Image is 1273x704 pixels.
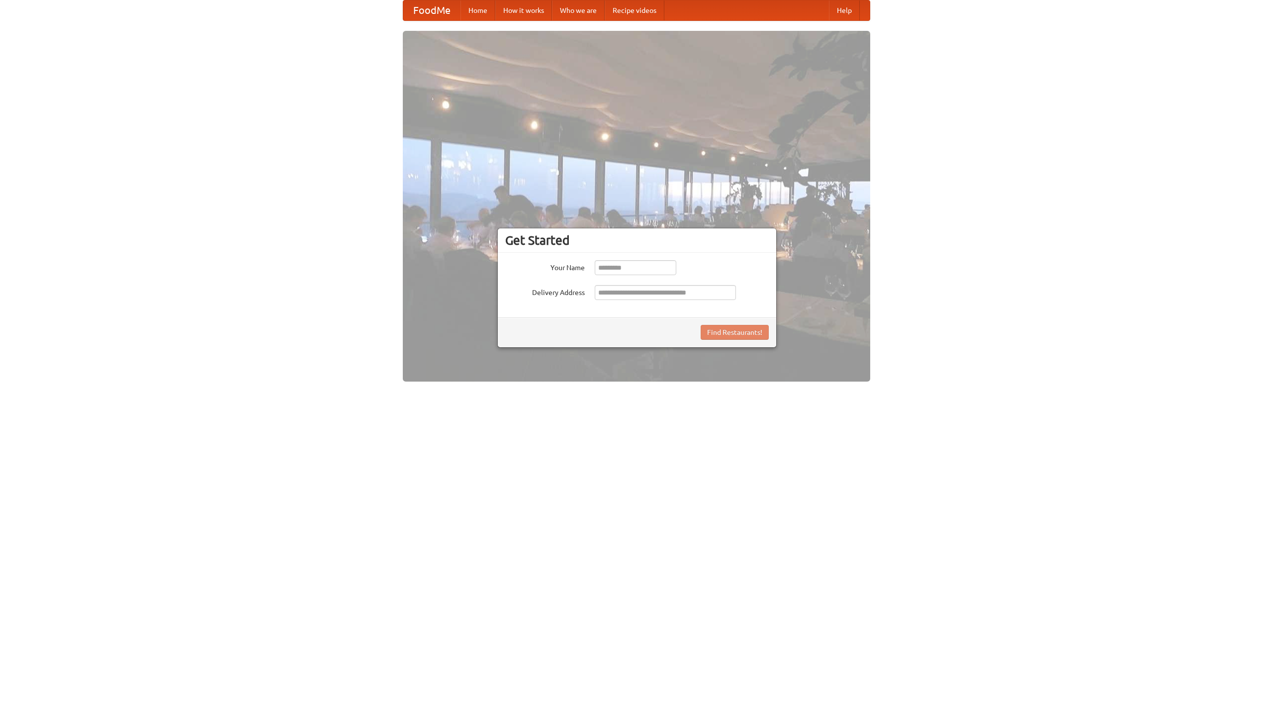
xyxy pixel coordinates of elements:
a: Recipe videos [605,0,664,20]
a: Who we are [552,0,605,20]
label: Delivery Address [505,285,585,298]
h3: Get Started [505,233,769,248]
a: How it works [495,0,552,20]
a: Home [460,0,495,20]
a: FoodMe [403,0,460,20]
button: Find Restaurants! [701,325,769,340]
label: Your Name [505,260,585,273]
a: Help [829,0,860,20]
